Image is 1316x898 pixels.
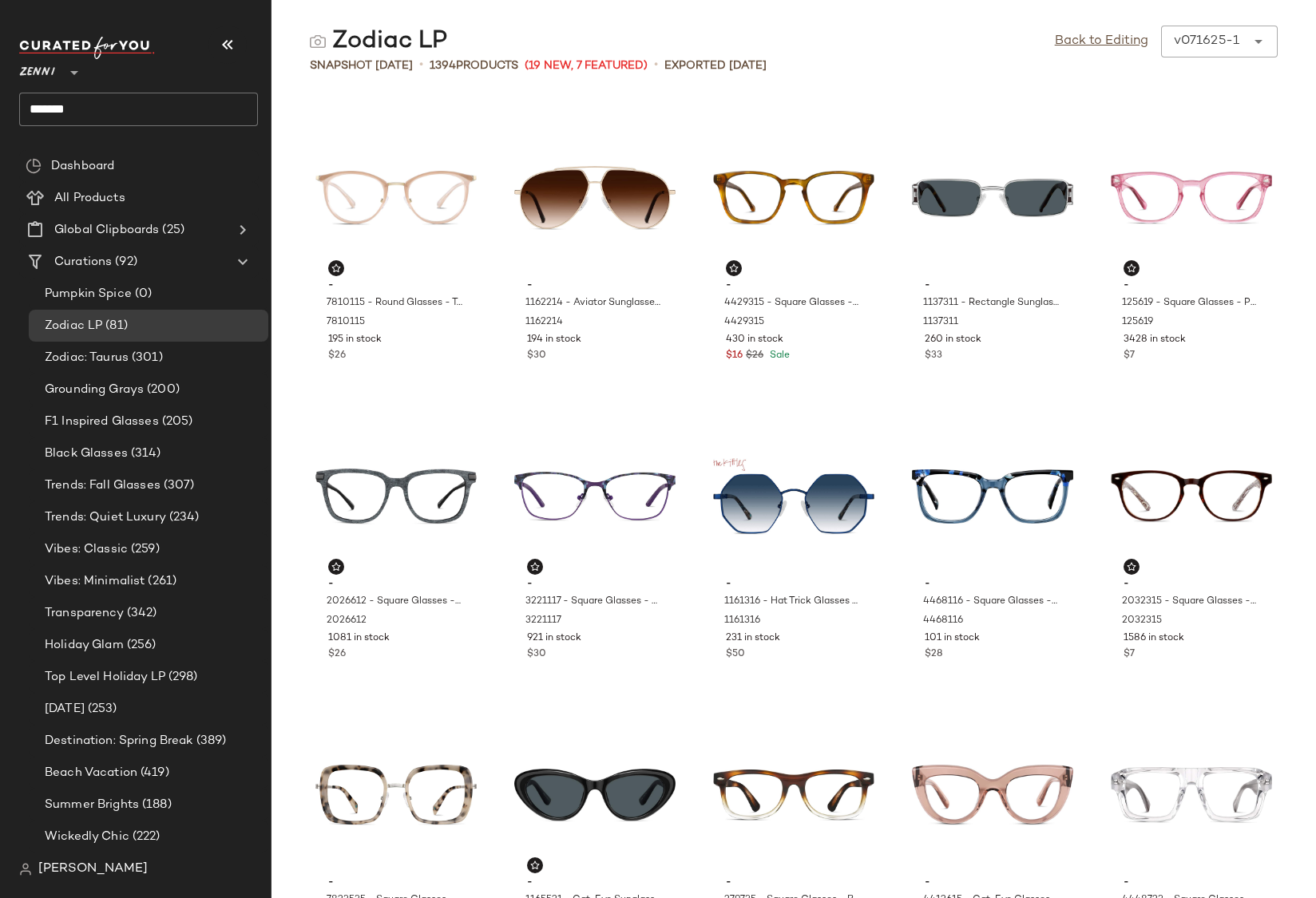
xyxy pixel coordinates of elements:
[1122,595,1258,609] span: 2032315 - Square Glasses - Brown - Plastic
[514,422,676,571] img: 3221117-eyeglasses-front-view.jpg
[45,477,161,495] span: Trends: Fall Glasses
[925,631,980,646] span: 101 in stock
[327,595,462,609] span: 2026612 - Square Glasses - Ash - Plastic
[724,296,860,311] span: 4429315 - Square Glasses - Amber - [MEDICAL_DATA]
[925,647,942,662] span: $28
[925,349,942,363] span: $33
[310,57,413,74] span: Snapshot [DATE]
[525,595,661,609] span: 3221117 - Square Glasses - Violet - Stainless Steel
[1122,614,1162,628] span: 2032315
[54,221,159,239] span: Global Clipboards
[45,828,129,846] span: Wickedly Chic
[38,860,148,879] span: [PERSON_NAME]
[128,445,161,463] span: (314)
[112,253,137,271] span: (92)
[128,540,160,559] span: (259)
[145,572,176,591] span: (261)
[159,413,193,431] span: (205)
[328,647,346,662] span: $26
[527,349,546,363] span: $30
[54,253,112,271] span: Curations
[45,540,128,559] span: Vibes: Classic
[45,636,124,655] span: Holiday Glam
[1111,422,1272,571] img: 2032315-eyeglasses-front-view.jpg
[137,764,169,782] span: (419)
[1124,279,1259,293] span: -
[161,477,195,495] span: (307)
[527,631,581,646] span: 921 in stock
[1122,296,1258,311] span: 125619 - Square Glasses - Pink - Plastic
[45,668,165,686] span: Top Level Holiday LP
[124,604,157,623] span: (342)
[1124,577,1259,591] span: -
[1111,721,1272,869] img: 4448723-eyeglasses-front-view.jpg
[45,413,159,431] span: F1 Inspired Glasses
[193,732,227,750] span: (389)
[1122,315,1153,330] span: 125619
[430,60,456,72] span: 1394
[132,285,152,303] span: (0)
[328,279,464,293] span: -
[729,263,739,273] img: svg%3e
[327,296,462,311] span: 7810115 - Round Glasses - Taupe - Mixed
[1124,647,1135,662] span: $7
[328,349,346,363] span: $26
[726,349,743,363] span: $16
[726,333,783,347] span: 430 in stock
[1111,124,1272,272] img: 125619-eyeglasses-front-view.jpg
[129,349,163,367] span: (301)
[527,876,663,890] span: -
[45,381,144,399] span: Grounding Grays
[726,647,745,662] span: $50
[45,700,85,718] span: [DATE]
[51,157,114,176] span: Dashboard
[527,647,546,662] span: $30
[923,614,963,628] span: 4468116
[925,876,1060,890] span: -
[124,636,157,655] span: (256)
[45,349,129,367] span: Zodiac: Taurus
[26,158,42,174] img: svg%3e
[726,279,862,293] span: -
[45,445,128,463] span: Black Glasses
[514,721,676,869] img: 1165521-sunglasses-front-view.jpg
[525,315,563,330] span: 1162214
[726,876,862,890] span: -
[514,124,676,272] img: 1162214-sunglasses-front-view.jpg
[45,732,193,750] span: Destination: Spring Break
[45,285,132,303] span: Pumpkin Spice
[166,508,200,527] span: (234)
[331,263,341,273] img: svg%3e
[310,26,447,57] div: Zodiac LP
[328,577,464,591] span: -
[525,57,648,74] span: (19 New, 7 Featured)
[19,54,55,83] span: Zenni
[724,315,764,330] span: 4429315
[925,577,1060,591] span: -
[45,796,139,814] span: Summer Brights
[925,333,981,347] span: 260 in stock
[45,317,102,335] span: Zodiac LP
[654,56,658,75] span: •
[327,315,365,330] span: 7810115
[912,124,1073,272] img: 1137311-sunglasses-front-view.jpg
[328,876,464,890] span: -
[430,57,518,74] div: Products
[530,860,540,870] img: svg%3e
[1124,349,1135,363] span: $7
[1174,32,1239,51] div: v071625-1
[664,57,767,74] p: Exported [DATE]
[45,764,137,782] span: Beach Vacation
[54,189,125,208] span: All Products
[923,595,1059,609] span: 4468116 - Square Glasses - Blue - [MEDICAL_DATA]
[45,572,145,591] span: Vibes: Minimalist
[726,631,780,646] span: 231 in stock
[1124,876,1259,890] span: -
[530,562,540,572] img: svg%3e
[310,34,326,49] img: svg%3e
[1124,333,1186,347] span: 3428 in stock
[139,796,172,814] span: (188)
[713,721,874,869] img: 279735-eyeglasses-front-view.jpg
[129,828,161,846] span: (222)
[713,124,874,272] img: 4429315-eyeglasses-front-view.jpg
